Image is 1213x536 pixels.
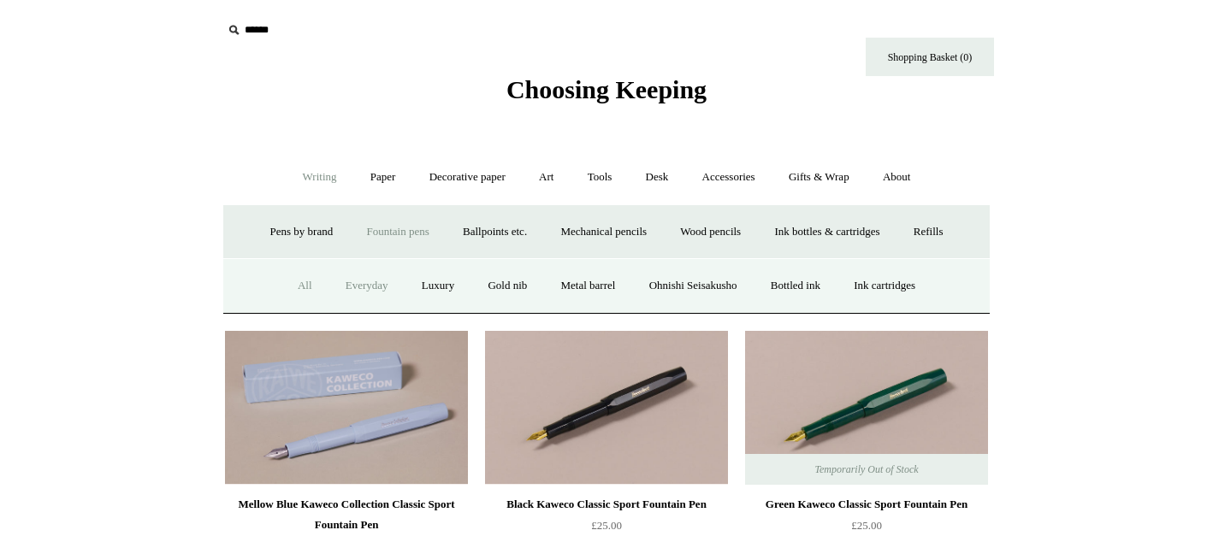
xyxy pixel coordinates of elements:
[472,263,542,309] a: Gold nib
[546,263,631,309] a: Metal barrel
[225,331,468,485] img: Mellow Blue Kaweco Collection Classic Sport Fountain Pen
[773,155,865,200] a: Gifts & Wrap
[866,38,994,76] a: Shopping Basket (0)
[447,209,542,255] a: Ballpoints etc.
[634,263,753,309] a: Ohnishi Seisakusho
[687,155,771,200] a: Accessories
[282,263,328,309] a: All
[838,263,931,309] a: Ink cartridges
[867,155,926,200] a: About
[759,209,895,255] a: Ink bottles & cartridges
[351,209,444,255] a: Fountain pens
[591,519,622,532] span: £25.00
[755,263,836,309] a: Bottled ink
[506,75,707,103] span: Choosing Keeping
[898,209,959,255] a: Refills
[506,89,707,101] a: Choosing Keeping
[851,519,882,532] span: £25.00
[485,331,728,485] img: Black Kaweco Classic Sport Fountain Pen
[355,155,411,200] a: Paper
[745,331,988,485] a: Green Kaweco Classic Sport Fountain Pen Green Kaweco Classic Sport Fountain Pen Temporarily Out o...
[489,494,724,515] div: Black Kaweco Classic Sport Fountain Pen
[749,494,984,515] div: Green Kaweco Classic Sport Fountain Pen
[225,331,468,485] a: Mellow Blue Kaweco Collection Classic Sport Fountain Pen Mellow Blue Kaweco Collection Classic Sp...
[414,155,521,200] a: Decorative paper
[745,331,988,485] img: Green Kaweco Classic Sport Fountain Pen
[255,209,349,255] a: Pens by brand
[797,454,935,485] span: Temporarily Out of Stock
[524,155,569,200] a: Art
[229,494,464,535] div: Mellow Blue Kaweco Collection Classic Sport Fountain Pen
[406,263,470,309] a: Luxury
[665,209,756,255] a: Wood pencils
[287,155,352,200] a: Writing
[572,155,628,200] a: Tools
[630,155,684,200] a: Desk
[485,331,728,485] a: Black Kaweco Classic Sport Fountain Pen Black Kaweco Classic Sport Fountain Pen
[545,209,662,255] a: Mechanical pencils
[330,263,404,309] a: Everyday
